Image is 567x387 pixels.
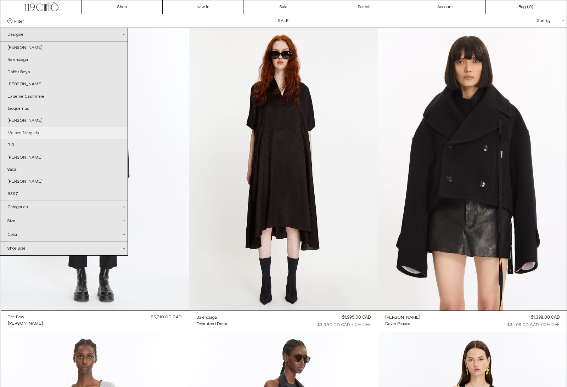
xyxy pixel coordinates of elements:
[0,214,128,228] div: Size
[196,321,229,327] a: Oversized Dress
[0,54,128,66] a: Balenciaga
[0,78,128,90] a: [PERSON_NAME]
[0,242,128,255] div: Shoe Size
[405,0,486,14] a: Account
[0,28,128,42] div: Designer
[196,315,217,321] div: Balenciaga
[189,28,378,311] img: Balenciaga Oversized Dress
[14,18,24,23] span: Filter
[385,314,420,321] a: [PERSON_NAME]
[163,0,243,14] a: New In
[0,42,128,54] a: [PERSON_NAME]
[342,314,371,321] div: $1,995.00 CAD
[0,115,128,127] a: [PERSON_NAME]
[8,320,43,327] a: [PERSON_NAME]
[385,321,412,327] div: Davin Peacoat
[0,188,128,200] a: 6397
[196,314,229,321] a: Balenciaga
[243,0,324,14] a: Sale
[0,103,128,115] a: Jacquemus
[0,139,128,151] a: R13
[0,127,128,139] a: Maison Margiela
[531,314,560,321] div: $1,398.00 CAD
[0,200,128,214] div: Categories
[0,152,128,164] a: [PERSON_NAME]
[0,176,128,188] a: [PERSON_NAME]
[82,0,163,14] a: Shop
[378,28,567,311] img: Ann Demeulemeester Davin Peacoat
[151,314,182,320] div: $5,210.00 CAD
[352,322,371,328] div: 50% OFF
[486,0,567,14] a: Bag ()
[385,321,420,327] a: Davin Peacoat
[507,322,539,328] div: $3,495.00 CAD
[324,0,405,14] a: Search
[541,322,560,328] div: 60% OFF
[8,314,43,320] a: The Row
[318,322,350,328] div: $3,990.00 CAD
[496,14,560,28] div: Sort by
[0,91,128,103] a: Extreme Cashmere
[8,314,24,320] div: The Row
[529,4,533,10] span: )
[0,66,128,78] a: Doffer Boys
[0,228,128,241] div: Color
[0,164,128,176] a: Sacai
[529,4,532,10] span: 0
